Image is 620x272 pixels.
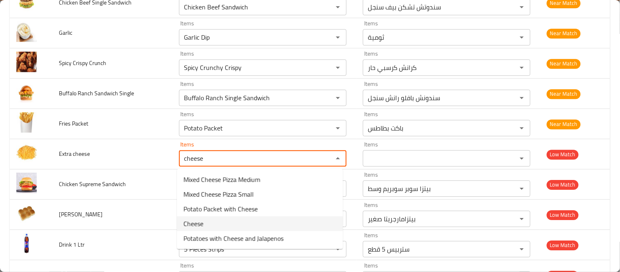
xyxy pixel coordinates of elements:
[59,88,134,99] span: Buffalo Ranch Sandwich Single
[184,219,204,229] span: Cheese
[547,241,579,250] span: Low Match
[516,62,528,73] button: Open
[59,58,106,68] span: Spicy Crispy Crunch
[547,89,581,99] span: Near Match
[547,210,579,220] span: Low Match
[16,142,37,163] img: Extra cheese
[59,209,103,220] span: [PERSON_NAME]
[332,122,344,134] button: Open
[184,189,254,199] span: Mixed Cheese Pizza Small
[59,179,126,189] span: Chicken Supreme Sandwich
[547,59,581,68] span: Near Match
[547,119,581,129] span: Near Match
[516,122,528,134] button: Open
[516,153,528,164] button: Open
[516,213,528,225] button: Open
[547,150,579,159] span: Low Match
[516,243,528,255] button: Open
[59,118,88,129] span: Fries Packet
[184,175,260,184] span: Mixed Cheese Pizza Medium
[332,1,344,13] button: Open
[59,27,72,38] span: Garlic
[332,62,344,73] button: Open
[547,29,581,38] span: Near Match
[16,82,37,102] img: Buffalo Ranch Sandwich Single
[184,204,258,214] span: Potato Packet with Cheese
[516,92,528,103] button: Open
[332,31,344,43] button: Open
[16,203,37,223] img: Aish Kaiser
[16,173,37,193] img: Chicken Supreme Sandwich
[59,239,85,250] span: Drink 1 Ltr
[332,92,344,103] button: Open
[332,153,344,164] button: Close
[516,1,528,13] button: Open
[516,183,528,194] button: Open
[59,148,90,159] span: Extra cheese
[547,180,579,189] span: Low Match
[16,233,37,254] img: Drink 1 Ltr
[16,112,37,133] img: Fries Packet
[16,52,37,72] img: Spicy Crispy Crunch
[16,21,37,42] img: Garlic
[516,31,528,43] button: Open
[184,234,284,243] span: Potatoes with Cheese and Jalapenos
